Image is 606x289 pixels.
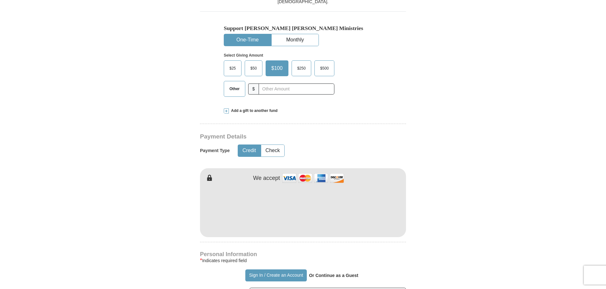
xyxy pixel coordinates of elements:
span: $500 [317,64,332,73]
button: Monthly [272,34,319,46]
strong: Select Giving Amount [224,53,263,58]
span: $100 [268,64,286,73]
span: Other [226,84,243,94]
span: $250 [294,64,309,73]
input: Other Amount [259,83,334,95]
button: One-Time [224,34,271,46]
span: $50 [247,64,260,73]
button: Check [261,145,284,157]
h5: Payment Type [200,148,230,153]
span: $ [248,83,259,95]
h4: Personal Information [200,252,406,257]
h4: We accept [253,175,280,182]
img: credit cards accepted [281,171,345,185]
span: $25 [226,64,239,73]
iframe: To enrich screen reader interactions, please activate Accessibility in Grammarly extension settings [200,182,406,236]
button: Credit [238,145,261,157]
div: Indicates required field [200,257,406,264]
h5: Support [PERSON_NAME] [PERSON_NAME] Ministries [224,25,382,32]
span: Add a gift to another fund [229,108,278,114]
h3: Payment Details [200,133,362,140]
strong: Or Continue as a Guest [309,273,358,278]
button: Sign In / Create an Account [245,269,306,281]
